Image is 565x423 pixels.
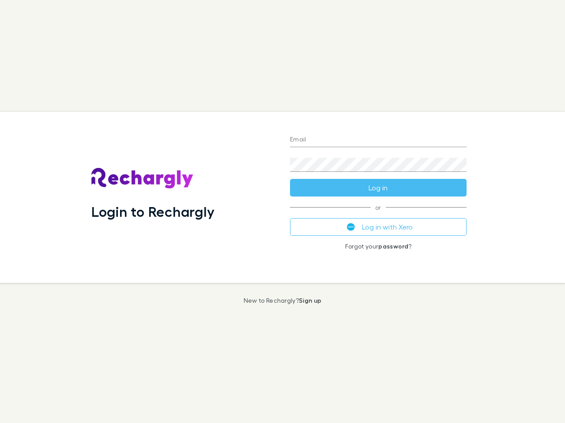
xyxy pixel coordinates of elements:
img: Rechargly's Logo [91,168,194,189]
h1: Login to Rechargly [91,203,215,220]
a: password [378,242,408,250]
p: New to Rechargly? [244,297,322,304]
a: Sign up [299,297,321,304]
button: Log in [290,179,467,197]
p: Forgot your ? [290,243,467,250]
span: or [290,207,467,208]
img: Xero's logo [347,223,355,231]
button: Log in with Xero [290,218,467,236]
